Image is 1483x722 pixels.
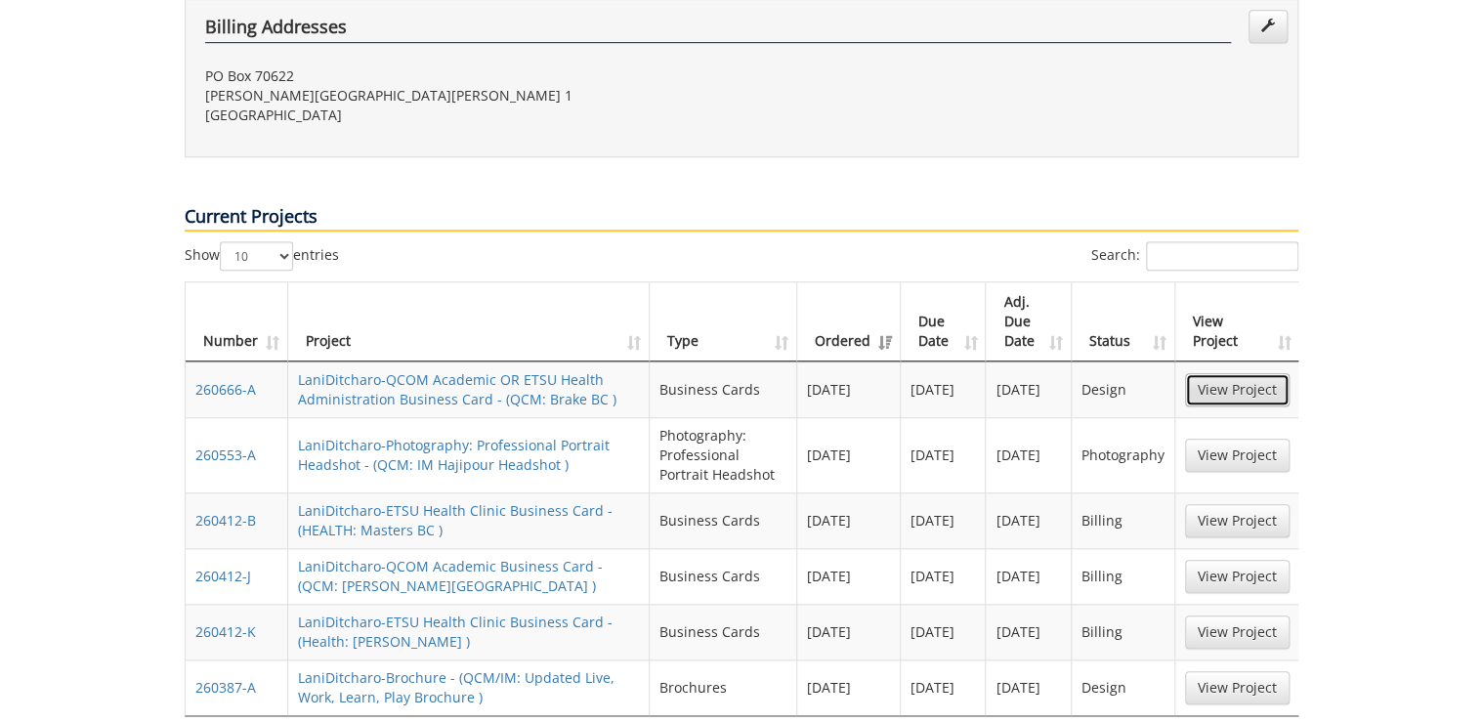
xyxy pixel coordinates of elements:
p: Current Projects [185,204,1298,232]
a: View Project [1185,560,1290,593]
td: [DATE] [901,659,987,715]
th: Due Date: activate to sort column ascending [901,282,987,361]
td: Photography: Professional Portrait Headshot [650,417,797,492]
p: [GEOGRAPHIC_DATA] [205,106,727,125]
a: 260412-J [195,567,251,585]
a: 260387-A [195,678,256,697]
a: LaniDitcharo-ETSU Health Clinic Business Card - (HEALTH: Masters BC ) [298,501,613,539]
a: Edit Addresses [1249,10,1288,43]
td: [DATE] [797,417,901,492]
td: [DATE] [797,604,901,659]
a: LaniDitcharo-Photography: Professional Portrait Headshot - (QCM: IM Hajipour Headshot ) [298,436,610,474]
a: 260412-B [195,511,256,530]
a: 260412-K [195,622,256,641]
td: [DATE] [797,361,901,417]
td: [DATE] [986,417,1072,492]
a: LaniDitcharo-Brochure - (QCM/IM: Updated Live, Work, Learn, Play Brochure ) [298,668,614,706]
a: View Project [1185,439,1290,472]
td: Billing [1072,548,1175,604]
th: View Project: activate to sort column ascending [1175,282,1299,361]
th: Type: activate to sort column ascending [650,282,797,361]
td: Business Cards [650,361,797,417]
td: [DATE] [986,659,1072,715]
th: Number: activate to sort column ascending [186,282,288,361]
td: Billing [1072,492,1175,548]
h4: Billing Addresses [205,18,1231,43]
select: Showentries [220,241,293,271]
label: Show entries [185,241,339,271]
td: [DATE] [901,604,987,659]
a: 260553-A [195,446,256,464]
td: [DATE] [797,659,901,715]
td: Photography [1072,417,1175,492]
td: [DATE] [986,361,1072,417]
label: Search: [1091,241,1298,271]
td: Design [1072,659,1175,715]
td: [DATE] [901,548,987,604]
td: [DATE] [986,492,1072,548]
input: Search: [1146,241,1298,271]
th: Project: activate to sort column ascending [288,282,650,361]
p: PO Box 70622 [205,66,727,86]
a: View Project [1185,373,1290,406]
td: Business Cards [650,604,797,659]
td: [DATE] [797,548,901,604]
a: View Project [1185,671,1290,704]
th: Ordered: activate to sort column ascending [797,282,901,361]
td: [DATE] [901,492,987,548]
td: Design [1072,361,1175,417]
td: [DATE] [986,604,1072,659]
th: Adj. Due Date: activate to sort column ascending [986,282,1072,361]
p: [PERSON_NAME][GEOGRAPHIC_DATA][PERSON_NAME] 1 [205,86,727,106]
td: [DATE] [901,361,987,417]
td: Business Cards [650,492,797,548]
a: LaniDitcharo-ETSU Health Clinic Business Card - (Health: [PERSON_NAME] ) [298,613,613,651]
a: LaniDitcharo-QCOM Academic Business Card - (QCM: [PERSON_NAME][GEOGRAPHIC_DATA] ) [298,557,603,595]
a: View Project [1185,504,1290,537]
a: View Project [1185,616,1290,649]
a: LaniDitcharo-QCOM Academic OR ETSU Health Administration Business Card - (QCM: Brake BC ) [298,370,616,408]
td: Billing [1072,604,1175,659]
a: 260666-A [195,380,256,399]
td: [DATE] [986,548,1072,604]
td: Business Cards [650,548,797,604]
th: Status: activate to sort column ascending [1072,282,1175,361]
td: [DATE] [797,492,901,548]
td: Brochures [650,659,797,715]
td: [DATE] [901,417,987,492]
